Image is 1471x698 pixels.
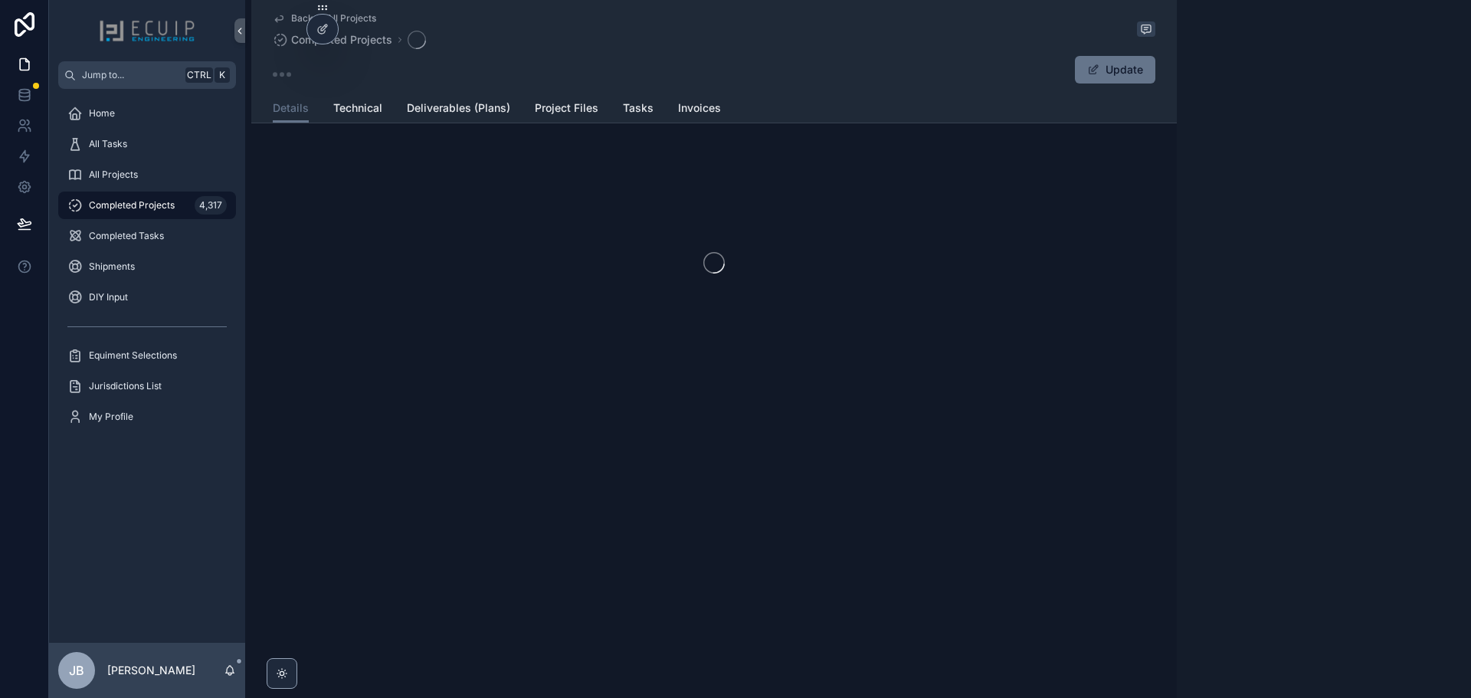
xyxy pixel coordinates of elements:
a: Back to All Projects [273,12,376,25]
button: Jump to...CtrlK [58,61,236,89]
span: Deliverables (Plans) [407,100,510,116]
span: Shipments [89,261,135,273]
span: Completed Tasks [89,230,164,242]
span: Jump to... [82,69,179,81]
a: Project Files [535,94,598,125]
a: Equiment Selections [58,342,236,369]
span: Completed Projects [89,199,175,211]
span: Equiment Selections [89,349,177,362]
div: scrollable content [49,89,245,451]
button: Update [1075,56,1155,84]
span: Home [89,107,115,120]
a: My Profile [58,403,236,431]
a: Tasks [623,94,654,125]
a: Completed Projects [273,32,392,48]
a: Completed Tasks [58,222,236,250]
a: Deliverables (Plans) [407,94,510,125]
p: [PERSON_NAME] [107,663,195,678]
span: Completed Projects [291,32,392,48]
span: Tasks [623,100,654,116]
a: All Projects [58,161,236,188]
a: All Tasks [58,130,236,158]
span: Project Files [535,100,598,116]
span: JB [69,661,84,680]
a: Technical [333,94,382,125]
a: Invoices [678,94,721,125]
span: All Tasks [89,138,127,150]
a: Completed Projects4,317 [58,192,236,219]
div: 4,317 [195,196,227,215]
a: DIY Input [58,283,236,311]
span: Ctrl [185,67,213,83]
span: DIY Input [89,291,128,303]
span: Back to All Projects [291,12,376,25]
span: Invoices [678,100,721,116]
span: Details [273,100,309,116]
img: App logo [99,18,195,43]
span: K [216,69,228,81]
a: Details [273,94,309,123]
span: Technical [333,100,382,116]
span: My Profile [89,411,133,423]
a: Jurisdictions List [58,372,236,400]
a: Shipments [58,253,236,280]
a: Home [58,100,236,127]
span: Jurisdictions List [89,380,162,392]
span: All Projects [89,169,138,181]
